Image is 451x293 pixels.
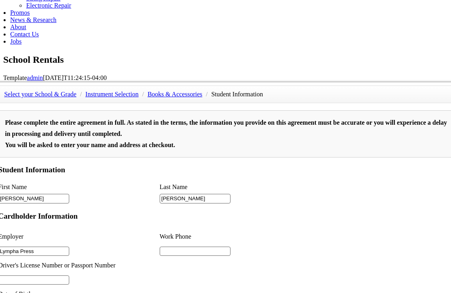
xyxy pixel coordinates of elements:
a: Jobs [10,38,21,45]
span: Template [3,74,27,81]
a: Electronic Repair [26,2,71,9]
a: About [10,24,26,30]
span: [DATE]T11:24:15-04:00 [43,74,106,81]
span: of 2 [88,2,100,11]
a: Select your School & Grade [4,91,76,98]
a: Instrument Selection [85,91,138,98]
a: Books & Accessories [148,91,202,98]
li: Student Information [211,89,263,100]
span: / [140,91,146,98]
input: Page [66,2,88,10]
span: / [78,91,84,98]
span: / [204,91,210,98]
li: Last Name [160,181,321,193]
a: News & Research [10,16,56,23]
li: Work Phone [160,228,321,245]
a: admin [27,74,43,81]
select: Zoom [216,2,278,10]
a: Contact Us [10,31,39,38]
a: Promos [10,9,30,16]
